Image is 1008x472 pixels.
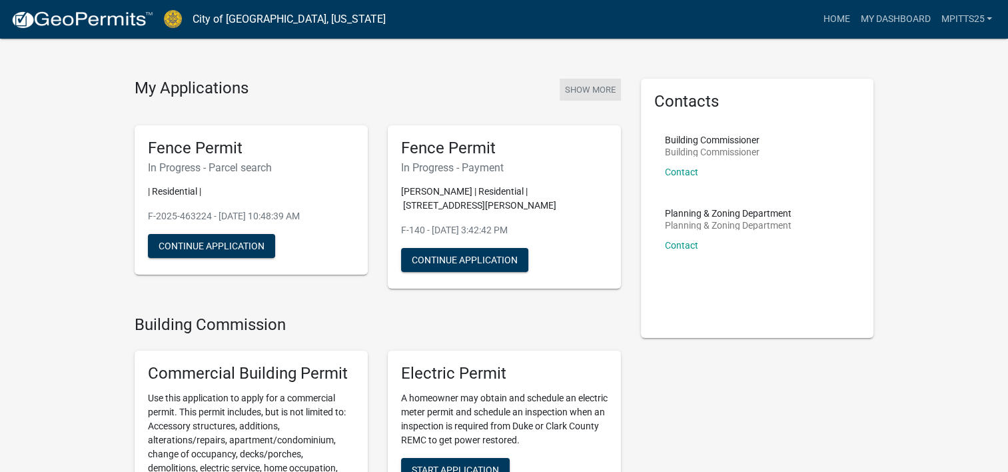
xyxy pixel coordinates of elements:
[665,240,698,251] a: Contact
[164,10,182,28] img: City of Jeffersonville, Indiana
[148,161,354,174] h6: In Progress - Parcel search
[401,161,608,174] h6: In Progress - Payment
[401,223,608,237] p: F-140 - [DATE] 3:42:42 PM
[401,364,608,383] h5: Electric Permit
[665,135,759,145] p: Building Commissioner
[401,139,608,158] h5: Fence Permit
[401,248,528,272] button: Continue Application
[148,139,354,158] h5: Fence Permit
[193,8,386,31] a: City of [GEOGRAPHIC_DATA], [US_STATE]
[665,147,759,157] p: Building Commissioner
[817,7,855,32] a: Home
[148,209,354,223] p: F-2025-463224 - [DATE] 10:48:39 AM
[148,234,275,258] button: Continue Application
[855,7,935,32] a: My Dashboard
[401,185,608,213] p: [PERSON_NAME] | Residential | [STREET_ADDRESS][PERSON_NAME]
[935,7,997,32] a: MPitts25
[401,391,608,447] p: A homeowner may obtain and schedule an electric meter permit and schedule an inspection when an i...
[665,167,698,177] a: Contact
[148,364,354,383] h5: Commercial Building Permit
[665,221,791,230] p: Planning & Zoning Department
[654,92,861,111] h5: Contacts
[148,185,354,199] p: | Residential |
[560,79,621,101] button: Show More
[665,209,791,218] p: Planning & Zoning Department
[135,79,249,99] h4: My Applications
[135,315,621,335] h4: Building Commission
